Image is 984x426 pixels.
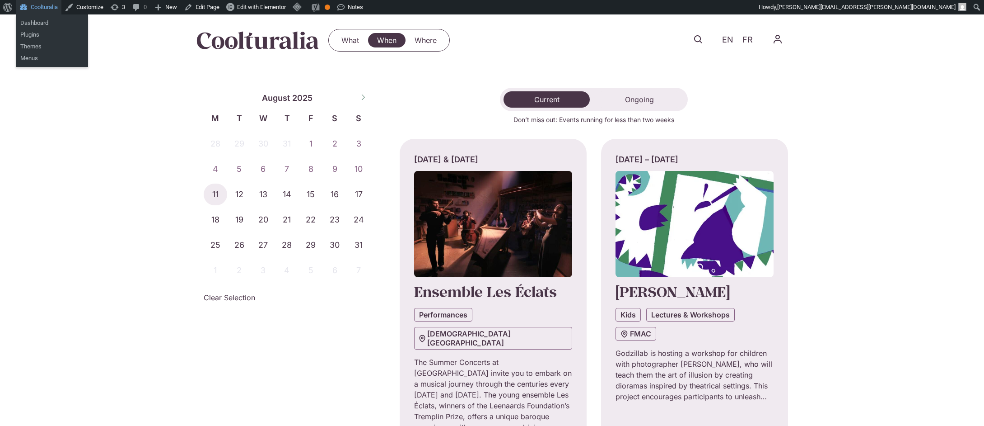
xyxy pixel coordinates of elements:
a: [PERSON_NAME] [616,282,730,301]
span: August 7, 2025 [275,158,299,180]
span: Current [534,95,560,104]
span: [PERSON_NAME][EMAIL_ADDRESS][PERSON_NAME][DOMAIN_NAME] [777,4,956,10]
span: July 28, 2025 [204,133,228,155]
span: August 6, 2025 [251,158,275,180]
span: F [299,112,323,124]
a: Clear Selection [204,292,255,303]
span: July 30, 2025 [251,133,275,155]
a: Performances [414,308,472,322]
span: S [347,112,371,124]
span: August 22, 2025 [299,209,323,231]
span: August 29, 2025 [299,234,323,256]
a: Dashboard [16,17,88,29]
span: W [251,112,275,124]
a: EN [718,33,738,47]
a: [DEMOGRAPHIC_DATA] [GEOGRAPHIC_DATA] [414,327,572,350]
span: September 7, 2025 [347,260,371,281]
span: September 2, 2025 [227,260,251,281]
span: August 2, 2025 [323,133,347,155]
a: Lectures & Workshops [646,308,735,322]
span: T [227,112,251,124]
span: FR [742,35,753,45]
nav: Menu [332,33,446,47]
span: August 1, 2025 [299,133,323,155]
span: August 10, 2025 [347,158,371,180]
span: T [275,112,299,124]
span: August 14, 2025 [275,184,299,205]
span: August 30, 2025 [323,234,347,256]
span: August 21, 2025 [275,209,299,231]
div: [DATE] & [DATE] [414,153,572,166]
span: August 25, 2025 [204,234,228,256]
a: Kids [616,308,641,322]
a: FMAC [616,327,656,341]
img: Coolturalia - Ensemble Les Éclats [414,171,572,277]
span: August 19, 2025 [227,209,251,231]
p: Don’t miss out: Events running for less than two weeks [400,115,788,124]
span: August 31, 2025 [347,234,371,256]
a: FR [738,33,757,47]
img: Coolturalia - FATA MORGANA [616,171,774,277]
span: September 1, 2025 [204,260,228,281]
span: August 18, 2025 [204,209,228,231]
span: August 17, 2025 [347,184,371,205]
span: August 15, 2025 [299,184,323,205]
p: Godzillab is hosting a workshop for children with photographer [PERSON_NAME], who will teach them... [616,348,774,402]
span: August [262,92,290,104]
a: Themes [16,41,88,52]
span: August 8, 2025 [299,158,323,180]
span: EN [722,35,733,45]
div: [DATE] – [DATE] [616,153,774,166]
nav: Menu [767,29,788,50]
span: M [204,112,228,124]
span: August 24, 2025 [347,209,371,231]
div: OK [325,5,330,10]
ul: Coolturalia [16,38,88,67]
span: September 6, 2025 [323,260,347,281]
span: Ongoing [625,95,654,104]
span: August 11, 2025 [204,184,228,205]
a: When [368,33,406,47]
span: August 9, 2025 [323,158,347,180]
span: Edit with Elementor [237,4,286,10]
span: S [323,112,347,124]
a: Ensemble Les Éclats [414,282,557,301]
span: 2025 [292,92,312,104]
span: July 29, 2025 [227,133,251,155]
a: Where [406,33,446,47]
span: August 5, 2025 [227,158,251,180]
span: August 12, 2025 [227,184,251,205]
a: Plugins [16,29,88,41]
span: July 31, 2025 [275,133,299,155]
span: August 28, 2025 [275,234,299,256]
span: August 23, 2025 [323,209,347,231]
ul: Coolturalia [16,14,88,43]
span: September 5, 2025 [299,260,323,281]
span: September 4, 2025 [275,260,299,281]
span: August 26, 2025 [227,234,251,256]
a: Menus [16,52,88,64]
span: August 13, 2025 [251,184,275,205]
span: August 20, 2025 [251,209,275,231]
span: September 3, 2025 [251,260,275,281]
span: August 3, 2025 [347,133,371,155]
button: Menu Toggle [767,29,788,50]
span: August 16, 2025 [323,184,347,205]
span: August 4, 2025 [204,158,228,180]
span: August 27, 2025 [251,234,275,256]
a: What [332,33,368,47]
